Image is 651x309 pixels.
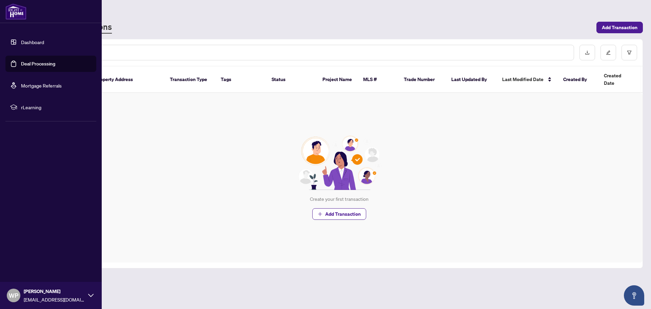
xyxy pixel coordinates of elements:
button: Open asap [624,285,644,306]
th: Tags [215,66,266,93]
span: [EMAIL_ADDRESS][DOMAIN_NAME] [24,296,85,303]
button: filter [622,45,637,60]
span: Add Transaction [602,22,637,33]
span: Created Date [604,72,632,87]
span: edit [606,50,611,55]
button: edit [600,45,616,60]
img: Null State Icon [295,136,383,190]
span: download [585,50,590,55]
span: Add Transaction [325,209,361,219]
button: download [579,45,595,60]
span: WP [9,291,18,300]
th: MLS # [358,66,398,93]
th: Last Modified Date [497,66,558,93]
span: Last Modified Date [502,76,544,83]
a: Dashboard [21,39,44,45]
div: Create your first transaction [310,195,369,203]
th: Trade Number [398,66,446,93]
a: Mortgage Referrals [21,82,62,89]
th: Property Address [90,66,164,93]
img: logo [5,3,26,20]
span: filter [627,50,632,55]
th: Project Name [317,66,358,93]
span: rLearning [21,103,92,111]
a: Deal Processing [21,61,55,67]
th: Status [266,66,317,93]
button: Add Transaction [312,208,366,220]
span: [PERSON_NAME] [24,288,85,295]
th: Created By [558,66,598,93]
th: Last Updated By [446,66,497,93]
th: Created Date [598,66,646,93]
th: Transaction Type [164,66,215,93]
button: Add Transaction [596,22,643,33]
span: plus [318,212,322,216]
